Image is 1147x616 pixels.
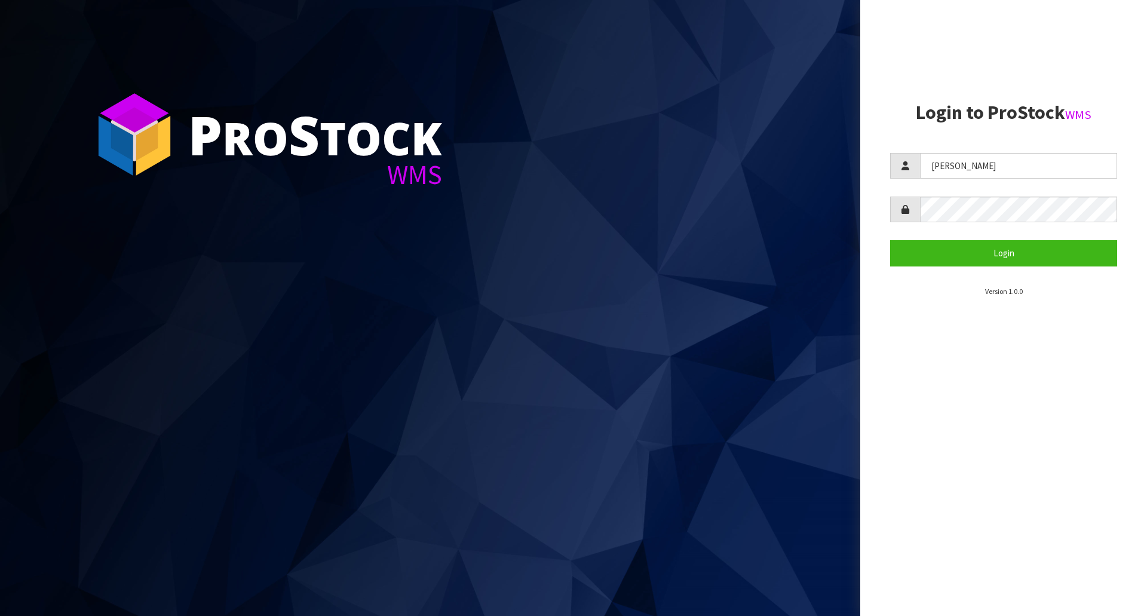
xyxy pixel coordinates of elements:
[890,240,1117,266] button: Login
[920,153,1117,179] input: Username
[90,90,179,179] img: ProStock Cube
[289,98,320,171] span: S
[985,287,1023,296] small: Version 1.0.0
[1065,107,1091,122] small: WMS
[188,108,442,161] div: ro tock
[188,161,442,188] div: WMS
[188,98,222,171] span: P
[890,102,1117,123] h2: Login to ProStock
